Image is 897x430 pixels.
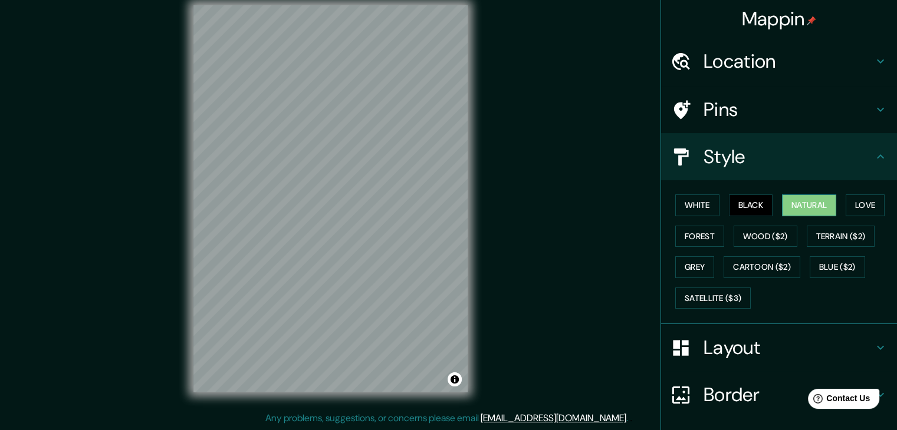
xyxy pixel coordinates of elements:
[675,226,724,247] button: Forest
[782,194,836,216] button: Natural
[448,372,462,386] button: Toggle attribution
[675,287,751,309] button: Satellite ($3)
[846,194,885,216] button: Love
[481,412,626,424] a: [EMAIL_ADDRESS][DOMAIN_NAME]
[630,411,632,425] div: .
[661,86,897,133] div: Pins
[675,194,719,216] button: White
[661,38,897,85] div: Location
[704,145,873,168] h4: Style
[265,411,628,425] p: Any problems, suggestions, or concerns please email .
[792,384,884,417] iframe: Help widget launcher
[724,256,800,278] button: Cartoon ($2)
[704,98,873,121] h4: Pins
[193,5,468,392] canvas: Map
[704,336,873,359] h4: Layout
[810,256,865,278] button: Blue ($2)
[742,7,817,31] h4: Mappin
[628,411,630,425] div: .
[734,226,797,247] button: Wood ($2)
[704,383,873,406] h4: Border
[661,133,897,180] div: Style
[807,16,816,25] img: pin-icon.png
[675,256,714,278] button: Grey
[661,324,897,371] div: Layout
[807,226,875,247] button: Terrain ($2)
[704,49,873,73] h4: Location
[729,194,773,216] button: Black
[661,371,897,418] div: Border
